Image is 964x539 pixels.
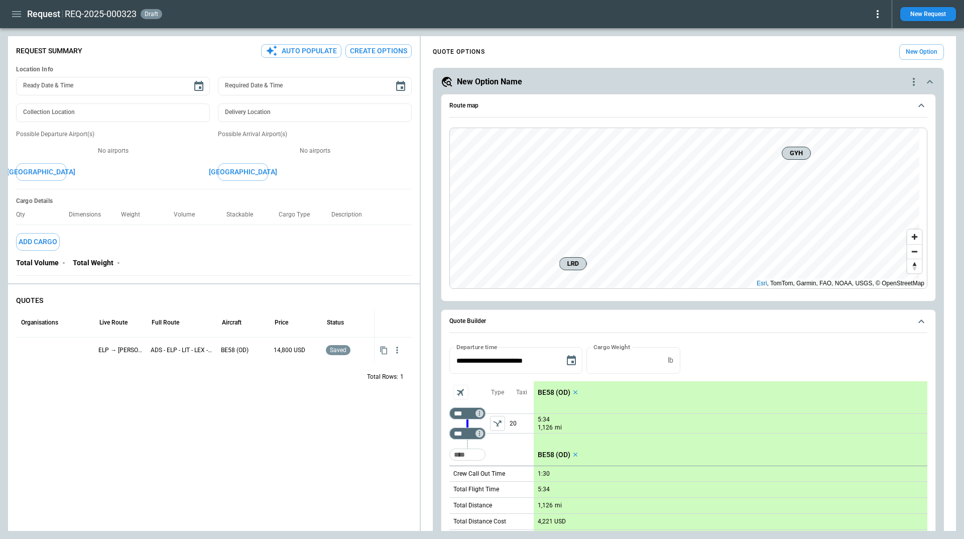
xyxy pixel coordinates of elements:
button: New Request [900,7,956,21]
div: Too short [449,427,486,440]
h1: Request [27,8,60,20]
span: saved [328,347,348,354]
p: BE58 (OD) [538,388,570,397]
div: Status [327,319,344,326]
p: Possible Arrival Airport(s) [218,130,412,139]
span: draft [143,11,160,18]
h4: QUOTE OPTIONS [433,50,485,54]
div: Too short [449,449,486,461]
p: Total Rows: [367,373,398,381]
p: BE58 (OD) [538,451,570,459]
button: Choose date [391,76,411,96]
p: Total Flight Time [453,485,499,494]
button: New Option [899,44,944,60]
p: 5:34 [538,486,550,493]
div: , TomTom, Garmin, FAO, NOAA, USGS, © OpenStreetMap [757,278,924,288]
h2: REQ-2025-000323 [65,8,137,20]
p: Description [331,211,370,219]
div: Full Route [152,319,179,326]
div: Organisations [21,319,58,326]
span: Aircraft selection [453,385,468,400]
p: lb [668,356,673,365]
p: Request Summary [16,47,82,55]
p: Total Distance Cost [453,517,506,526]
label: Departure time [456,343,498,351]
h6: Quote Builder [449,318,486,325]
button: Reset bearing to north [907,259,922,273]
p: Stackable [226,211,261,219]
p: ELP → ABE [98,346,143,355]
p: 1 [400,373,404,381]
p: BE58 (OD) [221,346,265,355]
span: GYH [786,148,806,158]
button: [GEOGRAPHIC_DATA] [16,163,66,181]
p: Type [491,388,504,397]
button: Zoom in [907,230,922,244]
p: Dimensions [69,211,109,219]
button: Zoom out [907,244,922,259]
h6: Location Info [16,66,412,73]
p: 20 [510,414,534,433]
p: Qty [16,211,33,219]
button: Choose date [189,76,209,96]
div: Not found [449,407,486,419]
p: No airports [218,147,412,155]
button: Quote Builder [449,310,927,333]
div: Live Route [99,319,128,326]
p: 4,221 USD [538,518,566,525]
p: 1,126 [538,502,553,509]
button: Copy quote content [378,344,390,357]
span: Type of sector [490,416,505,431]
h6: Cargo Details [16,197,412,205]
label: Cargo Weight [593,343,630,351]
p: ADS - ELP - LIT - LEX - ABE - ADS [151,346,213,355]
p: Total Volume [16,259,59,267]
div: Aircraft [222,319,242,326]
button: New Option Namequote-option-actions [441,76,936,88]
p: mi [555,423,562,432]
p: 1:30 [538,470,550,478]
button: Choose date, selected date is Oct 7, 2025 [561,351,581,371]
p: Total Weight [73,259,113,267]
a: Esri [757,280,767,287]
p: mi [555,501,562,510]
div: quote-option-actions [908,76,920,88]
button: [GEOGRAPHIC_DATA] [218,163,268,181]
div: Route map [449,128,927,289]
button: left aligned [490,416,505,431]
p: Weight [121,211,148,219]
p: - [63,259,65,267]
p: Cargo Type [279,211,318,219]
p: 1,126 [538,423,553,432]
span: LRD [564,259,582,269]
p: Crew Call Out Time [453,470,505,478]
p: - [117,259,119,267]
button: Route map [449,94,927,118]
p: No airports [16,147,210,155]
canvas: Map [450,128,919,289]
p: Taxi [516,388,527,397]
p: 14,800 USD [274,346,318,355]
button: Add Cargo [16,233,60,251]
p: QUOTES [16,296,412,305]
div: Saved [326,338,370,363]
p: Volume [174,211,203,219]
h5: New Option Name [457,76,522,87]
div: Price [275,319,288,326]
h6: Route map [449,102,478,109]
button: Create Options [345,44,412,58]
p: Possible Departure Airport(s) [16,130,210,139]
button: Auto Populate [261,44,341,58]
p: Total Distance [453,501,492,510]
p: 5:34 [538,416,550,423]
